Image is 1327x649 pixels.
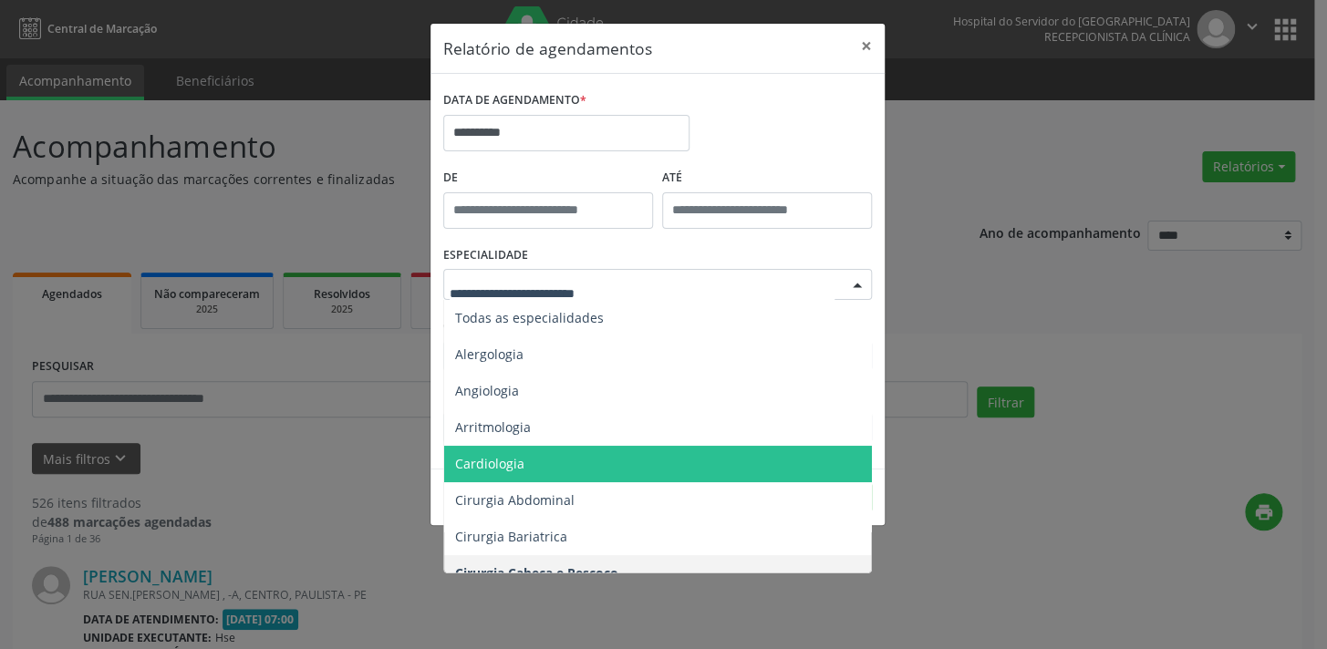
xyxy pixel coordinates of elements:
span: Cirurgia Cabeça e Pescoço [455,564,618,582]
span: Cardiologia [455,455,524,472]
h5: Relatório de agendamentos [443,36,652,60]
label: DATA DE AGENDAMENTO [443,87,586,115]
span: Arritmologia [455,418,531,436]
button: Close [848,24,885,68]
span: Todas as especialidades [455,309,604,326]
span: Angiologia [455,382,519,399]
label: De [443,164,653,192]
label: ATÉ [662,164,872,192]
label: ESPECIALIDADE [443,242,528,270]
span: Cirurgia Bariatrica [455,528,567,545]
span: Cirurgia Abdominal [455,491,575,509]
span: Alergologia [455,345,524,363]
